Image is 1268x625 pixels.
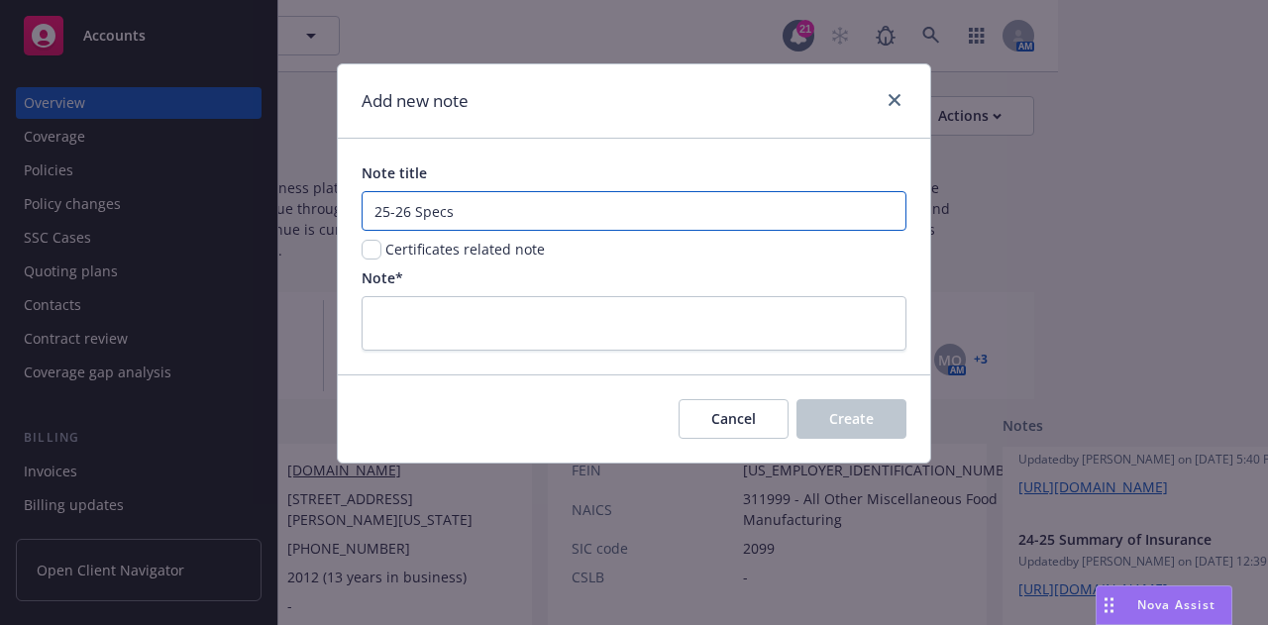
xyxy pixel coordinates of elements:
span: Nova Assist [1137,596,1215,613]
span: Certificates related note [385,239,545,260]
button: Create [796,399,906,439]
span: Cancel [711,409,756,428]
span: Create [829,409,874,428]
button: Nova Assist [1096,585,1232,625]
button: Cancel [679,399,789,439]
div: Drag to move [1097,586,1121,624]
h1: Add new note [362,88,469,114]
a: close [883,88,906,112]
span: Note* [362,268,403,287]
span: Note title [362,163,427,182]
